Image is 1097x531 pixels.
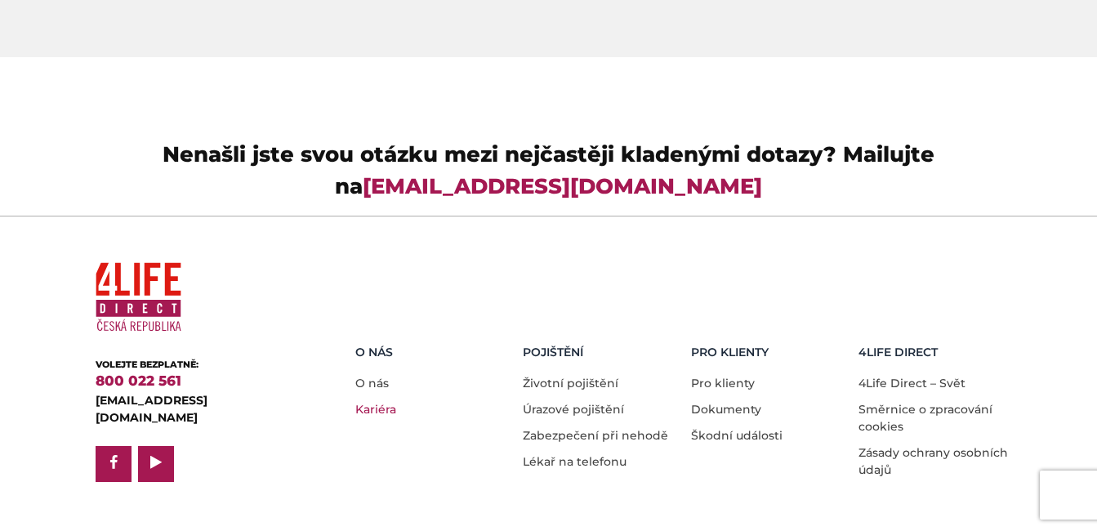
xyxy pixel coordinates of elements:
h5: O nás [355,346,511,359]
a: Lékař na telefonu [523,454,627,469]
div: VOLEJTE BEZPLATNĚ: [96,358,304,372]
a: 800 022 561 [96,373,181,389]
a: 4Life Direct – Svět [858,376,965,390]
a: Směrnice o zpracování cookies [858,402,992,434]
a: Dokumenty [691,402,761,417]
a: Škodní události [691,428,783,443]
a: Kariéra [355,402,396,417]
a: O nás [355,376,389,390]
h5: Pojištění [523,346,679,359]
a: Úrazové pojištění [523,402,624,417]
img: 4Life Direct Česká republika logo [96,256,181,338]
a: Pro klienty [691,376,755,390]
a: [EMAIL_ADDRESS][DOMAIN_NAME] [363,173,762,199]
a: Životní pojištění [523,376,618,390]
a: Zabezpečení při nehodě [523,428,668,443]
a: Zásady ochrany osobních údajů [858,445,1008,477]
strong: Nenašli jste svou otázku mezi nejčastěji kladenými dotazy? Mailujte na [163,141,934,199]
h5: 4LIFE DIRECT [858,346,1015,359]
h5: Pro Klienty [691,346,847,359]
a: [EMAIL_ADDRESS][DOMAIN_NAME] [96,393,207,425]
